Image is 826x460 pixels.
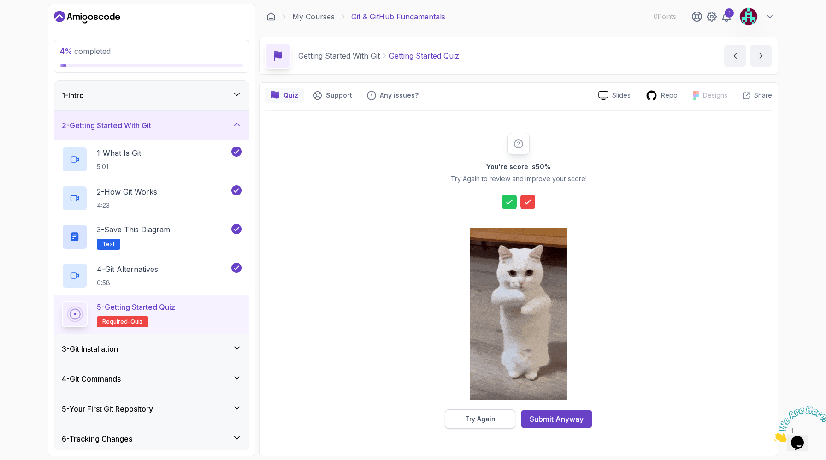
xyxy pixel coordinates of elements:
[102,241,115,248] span: Text
[654,12,676,21] p: 0 Points
[735,91,772,100] button: Share
[530,413,584,425] div: Submit Anyway
[307,88,358,103] button: Support button
[754,91,772,100] p: Share
[97,186,157,197] p: 2 - How Git Works
[62,433,132,444] h3: 6 - Tracking Changes
[265,88,304,103] button: quiz button
[97,224,170,235] p: 3 - Save this diagram
[97,201,157,210] p: 4:23
[750,45,772,67] button: next content
[445,409,515,429] button: Try Again
[380,91,419,100] p: Any issues?
[54,364,249,394] button: 4-Git Commands
[451,174,587,183] p: Try Again to review and improve your score!
[62,403,153,414] h3: 5 - Your First Git Repository
[97,162,141,171] p: 5:01
[62,147,242,172] button: 1-What Is Git5:01
[130,318,143,325] span: quiz
[283,91,298,100] p: Quiz
[54,424,249,454] button: 6-Tracking Changes
[521,410,592,428] button: Submit Anyway
[62,224,242,250] button: 3-Save this diagramText
[4,4,7,12] span: 1
[326,91,352,100] p: Support
[54,394,249,424] button: 5-Your First Git Repository
[740,8,757,25] img: user profile image
[724,45,746,67] button: previous content
[102,318,130,325] span: Required-
[721,11,732,22] a: 1
[97,301,175,313] p: 5 - Getting Started Quiz
[725,8,734,18] div: 1
[62,120,151,131] h3: 2 - Getting Started With Git
[661,91,678,100] p: Repo
[60,47,72,56] span: 4 %
[292,11,335,22] a: My Courses
[62,90,84,101] h3: 1 - Intro
[62,185,242,211] button: 2-How Git Works4:23
[638,90,685,101] a: Repo
[60,47,111,56] span: completed
[389,50,459,61] p: Getting Started Quiz
[54,81,249,110] button: 1-Intro
[54,111,249,140] button: 2-Getting Started With Git
[4,4,61,40] img: Chat attention grabber
[703,91,727,100] p: Designs
[351,11,445,22] p: Git & GitHub Fundamentals
[62,263,242,289] button: 4-Git Alternatives0:58
[97,147,141,159] p: 1 - What Is Git
[54,334,249,364] button: 3-Git Installation
[97,264,158,275] p: 4 - Git Alternatives
[62,301,242,327] button: 5-Getting Started QuizRequired-quiz
[62,343,118,354] h3: 3 - Git Installation
[486,162,551,171] h2: You're score is 50 %
[361,88,424,103] button: Feedback button
[739,7,774,26] button: user profile image
[465,414,496,424] div: Try Again
[591,91,638,100] a: Slides
[769,402,826,446] iframe: chat widget
[62,373,121,384] h3: 4 - Git Commands
[266,12,276,21] a: Dashboard
[612,91,631,100] p: Slides
[470,228,567,400] img: cool-cat
[54,10,120,24] a: Dashboard
[298,50,380,61] p: Getting Started With Git
[97,278,158,288] p: 0:58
